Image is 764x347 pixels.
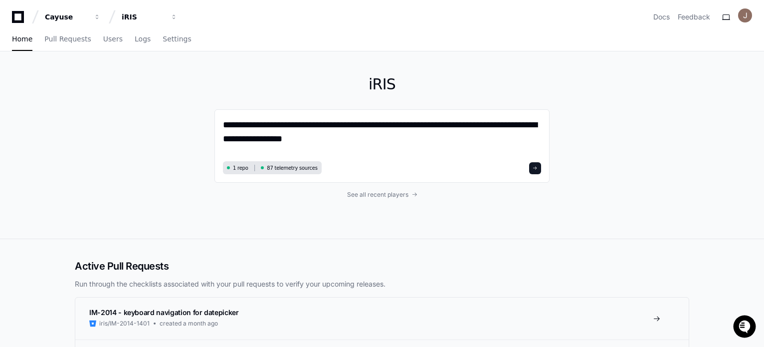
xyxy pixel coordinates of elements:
[163,36,191,42] span: Settings
[214,191,550,199] a: See all recent players
[12,28,32,51] a: Home
[103,28,123,51] a: Users
[10,40,182,56] div: Welcome
[75,279,689,289] p: Run through the checklists associated with your pull requests to verify your upcoming releases.
[44,36,91,42] span: Pull Requests
[135,28,151,51] a: Logs
[10,10,30,30] img: PlayerZero
[163,28,191,51] a: Settings
[732,314,759,341] iframe: Open customer support
[34,74,164,84] div: Start new chat
[653,12,670,22] a: Docs
[89,308,239,317] span: IM-2014 - keyboard navigation for datepicker
[34,84,126,92] div: We're available if you need us!
[75,298,689,340] a: IM-2014 - keyboard navigation for datepickeriris/IM-2014-1401created a month ago
[12,36,32,42] span: Home
[267,164,317,172] span: 87 telemetry sources
[135,36,151,42] span: Logs
[45,12,88,22] div: Cayuse
[10,74,28,92] img: 1736555170064-99ba0984-63c1-480f-8ee9-699278ef63ed
[41,8,105,26] button: Cayuse
[347,191,408,199] span: See all recent players
[122,12,165,22] div: iRIS
[214,75,550,93] h1: iRIS
[678,12,710,22] button: Feedback
[75,259,689,273] h2: Active Pull Requests
[99,105,121,112] span: Pylon
[170,77,182,89] button: Start new chat
[160,320,218,328] span: created a month ago
[233,164,248,172] span: 1 repo
[103,36,123,42] span: Users
[738,8,752,22] img: ACg8ocL0-VV38dUbyLUN_j_Ryupr2ywH6Bky3aOUOf03hrByMsB9Zg=s96-c
[70,104,121,112] a: Powered byPylon
[44,28,91,51] a: Pull Requests
[99,320,150,328] span: iris/IM-2014-1401
[118,8,182,26] button: iRIS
